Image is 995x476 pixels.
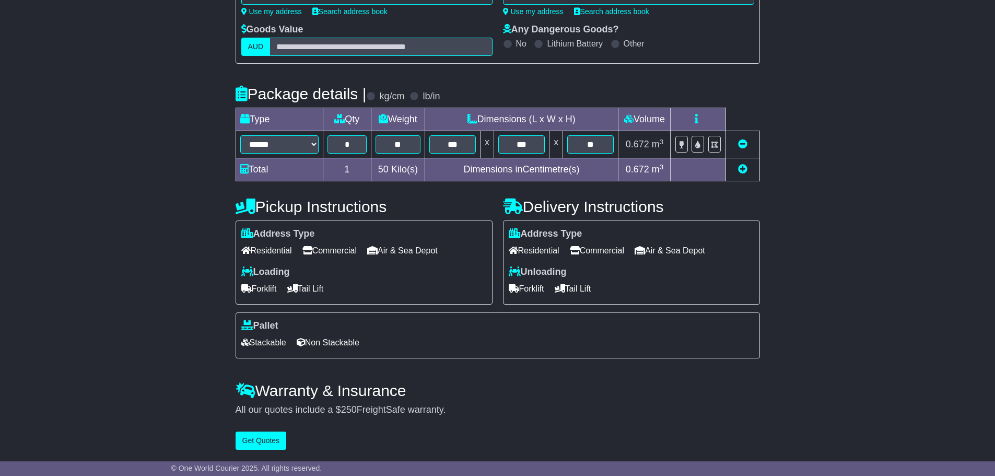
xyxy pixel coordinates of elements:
[371,108,425,131] td: Weight
[371,158,425,181] td: Kilo(s)
[549,131,563,158] td: x
[425,108,618,131] td: Dimensions (L x W x H)
[423,91,440,102] label: lb/in
[503,24,619,36] label: Any Dangerous Goods?
[241,320,278,332] label: Pallet
[379,91,404,102] label: kg/cm
[236,198,493,215] h4: Pickup Instructions
[660,163,664,171] sup: 3
[287,281,324,297] span: Tail Lift
[323,108,371,131] td: Qty
[323,158,371,181] td: 1
[171,464,322,472] span: © One World Courier 2025. All rights reserved.
[624,39,645,49] label: Other
[241,266,290,278] label: Loading
[503,7,564,16] a: Use my address
[509,242,559,259] span: Residential
[652,164,664,175] span: m
[236,108,323,131] td: Type
[302,242,357,259] span: Commercial
[236,158,323,181] td: Total
[509,266,567,278] label: Unloading
[241,228,315,240] label: Address Type
[555,281,591,297] span: Tail Lift
[241,281,277,297] span: Forklift
[503,198,760,215] h4: Delivery Instructions
[480,131,494,158] td: x
[297,334,359,351] span: Non Stackable
[570,242,624,259] span: Commercial
[509,228,582,240] label: Address Type
[738,139,747,149] a: Remove this item
[236,382,760,399] h4: Warranty & Insurance
[341,404,357,415] span: 250
[618,108,671,131] td: Volume
[241,38,271,56] label: AUD
[241,334,286,351] span: Stackable
[236,85,367,102] h4: Package details |
[652,139,664,149] span: m
[241,242,292,259] span: Residential
[241,24,303,36] label: Goods Value
[236,432,287,450] button: Get Quotes
[574,7,649,16] a: Search address book
[547,39,603,49] label: Lithium Battery
[509,281,544,297] span: Forklift
[236,404,760,416] div: All our quotes include a $ FreightSafe warranty.
[241,7,302,16] a: Use my address
[425,158,618,181] td: Dimensions in Centimetre(s)
[626,139,649,149] span: 0.672
[516,39,526,49] label: No
[626,164,649,175] span: 0.672
[635,242,705,259] span: Air & Sea Depot
[367,242,438,259] span: Air & Sea Depot
[312,7,388,16] a: Search address book
[660,138,664,146] sup: 3
[738,164,747,175] a: Add new item
[378,164,389,175] span: 50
